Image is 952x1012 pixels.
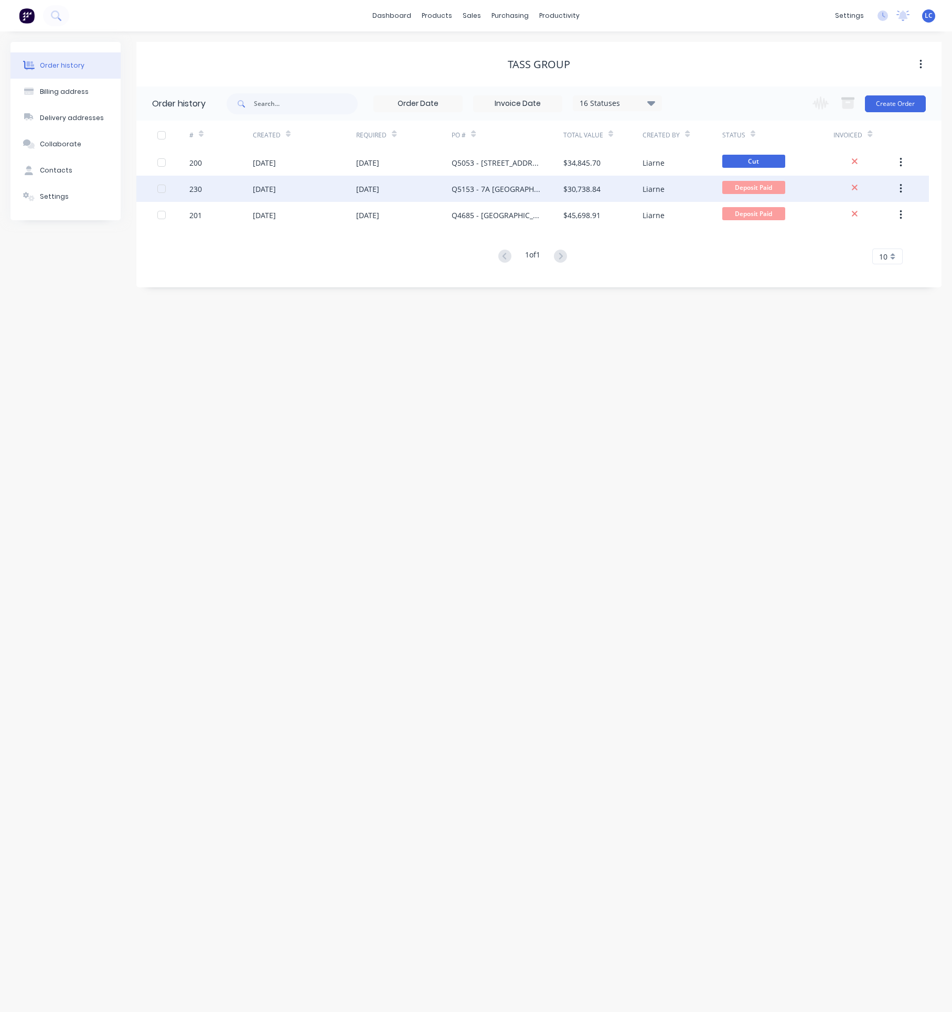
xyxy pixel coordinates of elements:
button: Order history [10,52,121,79]
div: purchasing [486,8,534,24]
div: # [189,131,194,140]
div: [DATE] [356,210,379,221]
div: 16 Statuses [573,98,661,109]
div: [DATE] [253,157,276,168]
div: productivity [534,8,585,24]
div: Q5053 - [STREET_ADDRESS] [452,157,542,168]
div: Status [722,131,745,140]
div: # [189,121,253,149]
span: 10 [879,251,887,262]
input: Search... [254,93,358,114]
div: Contacts [40,166,72,175]
div: Required [356,131,387,140]
div: 200 [189,157,202,168]
button: Billing address [10,79,121,105]
div: $45,698.91 [563,210,601,221]
div: Delivery addresses [40,113,104,123]
button: Delivery addresses [10,105,121,131]
div: 230 [189,184,202,195]
div: Invoiced [833,131,862,140]
div: Settings [40,192,69,201]
div: settings [830,8,869,24]
div: Q4685 - [GEOGRAPHIC_DATA] [452,210,542,221]
div: Status [722,121,833,149]
div: Created By [643,131,680,140]
div: 1 of 1 [525,249,540,264]
input: Order Date [374,96,462,112]
div: $30,738.84 [563,184,601,195]
div: sales [457,8,486,24]
div: PO # [452,131,466,140]
div: [DATE] [253,184,276,195]
a: dashboard [367,8,416,24]
div: TASS Group [508,58,570,71]
span: LC [925,11,933,20]
div: Created By [643,121,722,149]
button: Collaborate [10,131,121,157]
button: Contacts [10,157,121,184]
div: Liarne [643,184,665,195]
span: Deposit Paid [722,181,785,194]
span: Deposit Paid [722,207,785,220]
div: products [416,8,457,24]
div: [DATE] [253,210,276,221]
div: Liarne [643,210,665,221]
button: Settings [10,184,121,210]
button: Create Order [865,95,926,112]
div: Total Value [563,121,643,149]
div: Billing address [40,87,89,96]
div: PO # [452,121,563,149]
div: Invoiced [833,121,897,149]
div: Created [253,121,356,149]
div: Order history [40,61,84,70]
div: 201 [189,210,202,221]
div: Order history [152,98,206,110]
input: Invoice Date [474,96,562,112]
img: Factory [19,8,35,24]
div: Collaborate [40,139,81,149]
div: Required [356,121,452,149]
div: Total Value [563,131,603,140]
span: Cut [722,155,785,168]
div: Liarne [643,157,665,168]
div: $34,845.70 [563,157,601,168]
div: Q5153 - 7A [GEOGRAPHIC_DATA] [452,184,542,195]
div: [DATE] [356,157,379,168]
div: Created [253,131,281,140]
div: [DATE] [356,184,379,195]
